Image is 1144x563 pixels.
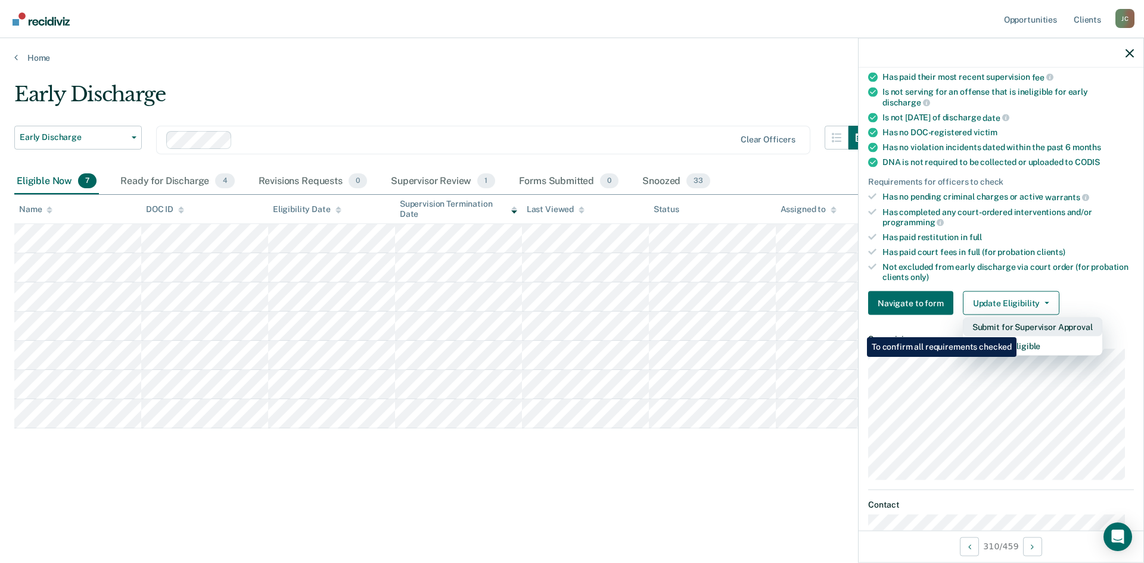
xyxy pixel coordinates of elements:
div: Eligibility Date [273,204,341,214]
span: date [983,113,1009,122]
div: Early Discharge [14,82,872,116]
div: Snoozed [640,169,713,195]
span: warrants [1045,192,1089,201]
div: 310 / 459 [859,530,1143,562]
div: Has no violation incidents dated within the past 6 [882,142,1134,153]
div: Is not [DATE] of discharge [882,112,1134,123]
span: 1 [477,173,495,189]
div: Has no DOC-registered [882,127,1134,138]
div: DOC ID [146,204,184,214]
div: Open Intercom Messenger [1103,522,1132,551]
span: months [1072,142,1101,152]
div: Has paid court fees in full (for probation [882,247,1134,257]
span: only) [910,272,929,281]
button: Mark as Ineligible [963,337,1102,356]
button: Navigate to form [868,291,953,315]
div: Clear officers [741,135,795,145]
div: Supervision Termination Date [400,199,517,219]
div: Eligible Now [14,169,99,195]
button: Submit for Supervisor Approval [963,318,1102,337]
div: Name [19,204,52,214]
span: CODIS [1075,157,1100,167]
div: Has completed any court-ordered interventions and/or [882,207,1134,227]
span: clients) [1037,247,1065,256]
div: Requirements for officers to check [868,177,1134,187]
div: Forms Submitted [517,169,621,195]
a: Navigate to form link [868,291,958,315]
div: Has no pending criminal charges or active [882,192,1134,203]
span: fee [1032,72,1053,82]
div: Has paid restitution in [882,232,1134,242]
span: full [969,232,982,242]
span: programming [882,217,944,227]
dt: Supervision [868,334,1134,344]
div: Is not serving for an offense that is ineligible for early [882,87,1134,107]
div: Not excluded from early discharge via court order (for probation clients [882,262,1134,282]
button: Next Opportunity [1023,537,1042,556]
div: Has paid their most recent supervision [882,71,1134,82]
button: Previous Opportunity [960,537,979,556]
div: Supervisor Review [388,169,498,195]
dt: Contact [868,499,1134,509]
span: 33 [686,173,710,189]
span: 0 [349,173,367,189]
button: Profile dropdown button [1115,9,1134,28]
span: discharge [882,97,930,107]
span: victim [974,127,997,137]
span: 0 [600,173,618,189]
div: J C [1115,9,1134,28]
img: Recidiviz [13,13,70,26]
div: Assigned to [781,204,837,214]
div: Status [654,204,679,214]
div: DNA is not required to be collected or uploaded to [882,157,1134,167]
div: Last Viewed [527,204,585,214]
span: 4 [215,173,234,189]
span: Early Discharge [20,132,127,142]
div: Revisions Requests [256,169,369,195]
span: 7 [78,173,97,189]
a: Home [14,52,1130,63]
div: Ready for Discharge [118,169,237,195]
button: Update Eligibility [963,291,1059,315]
